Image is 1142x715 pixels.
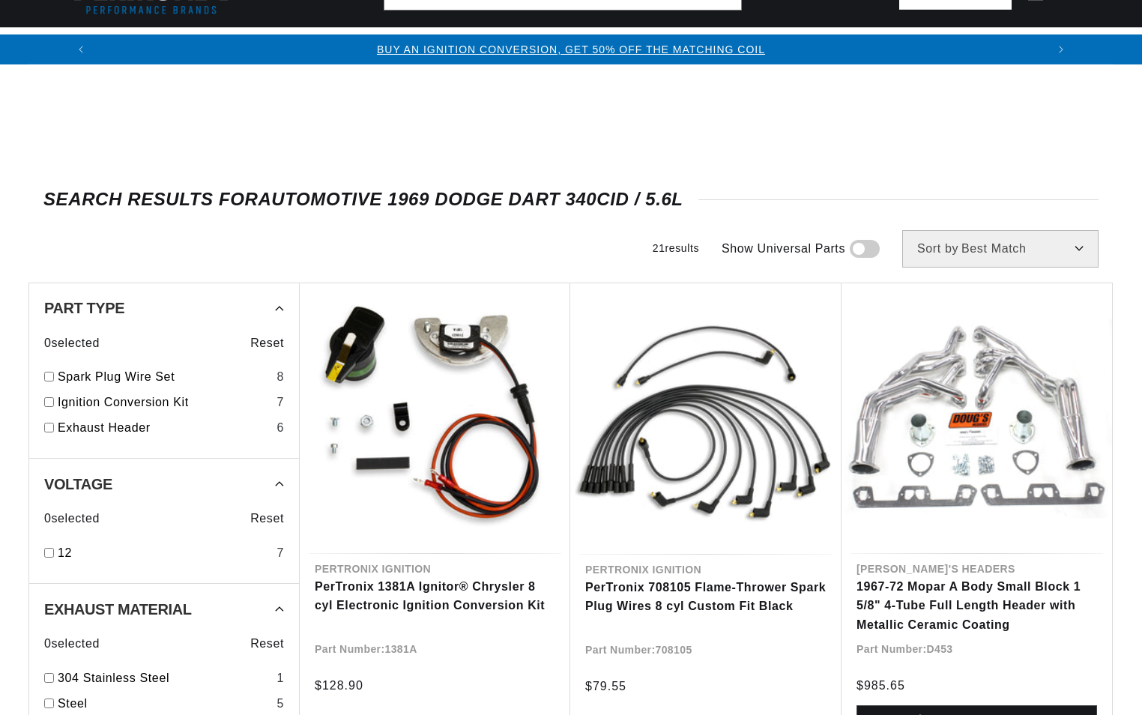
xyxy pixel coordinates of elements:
[228,28,393,63] summary: Coils & Distributors
[96,41,1046,58] div: 1 of 3
[58,393,271,412] a: Ignition Conversion Kit
[277,543,284,563] div: 7
[58,694,271,714] a: Steel
[44,301,124,316] span: Part Type
[250,334,284,353] span: Reset
[44,509,100,528] span: 0 selected
[856,577,1097,635] a: 1967-72 Mopar A Body Small Block 1 5/8" 4-Tube Full Length Header with Metallic Ceramic Coating
[277,669,284,688] div: 1
[277,367,284,387] div: 8
[315,577,555,615] a: PerTronix 1381A Ignitor® Chrysler 8 cyl Electronic Ignition Conversion Kit
[277,393,284,412] div: 7
[66,28,228,63] summary: Ignition Conversions
[393,28,653,63] summary: Headers, Exhausts & Components
[58,367,271,387] a: Spark Plug Wire Set
[58,543,271,563] a: 12
[44,634,100,654] span: 0 selected
[653,28,767,63] summary: Engine Swaps
[277,418,284,438] div: 6
[914,28,1057,63] summary: Spark Plug Wires
[377,43,765,55] a: BUY AN IGNITION CONVERSION, GET 50% OFF THE MATCHING COIL
[66,34,96,64] button: Translation missing: en.sections.announcements.previous_announcement
[653,242,699,254] span: 21 results
[277,694,284,714] div: 5
[96,41,1046,58] div: Announcement
[28,34,1114,64] slideshow-component: Translation missing: en.sections.announcements.announcement_bar
[767,28,914,63] summary: Battery Products
[722,239,845,259] span: Show Universal Parts
[43,192,1099,207] div: SEARCH RESULTS FOR Automotive 1969 Dodge Dart 340cid / 5.6L
[1046,34,1076,64] button: Translation missing: en.sections.announcements.next_announcement
[585,578,827,616] a: PerTronix 708105 Flame-Thrower Spark Plug Wires 8 cyl Custom Fit Black
[250,509,284,528] span: Reset
[58,669,271,688] a: 304 Stainless Steel
[902,230,1099,268] select: Sort by
[44,602,192,617] span: Exhaust Material
[44,334,100,353] span: 0 selected
[250,634,284,654] span: Reset
[44,477,112,492] span: Voltage
[58,418,271,438] a: Exhaust Header
[917,243,958,255] span: Sort by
